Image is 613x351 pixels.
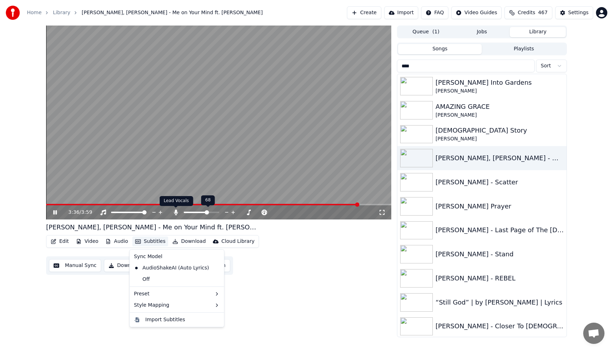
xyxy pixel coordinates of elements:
button: Download [170,236,209,246]
nav: breadcrumb [27,9,263,16]
div: [PERSON_NAME] [436,112,564,119]
button: Edit [48,236,72,246]
span: ( 1 ) [432,28,440,35]
div: [PERSON_NAME] - Scatter [436,177,564,187]
span: Credits [518,9,535,16]
span: 467 [538,9,548,16]
button: Video Guides [451,6,502,19]
button: Credits467 [504,6,552,19]
div: [PERSON_NAME] [436,135,564,143]
button: Songs [398,44,482,54]
span: 3:36 [68,209,79,216]
a: Library [53,9,70,16]
div: [PERSON_NAME] - Stand [436,249,564,259]
div: Lead Vocals [160,196,193,206]
div: [PERSON_NAME], [PERSON_NAME] - Me on Your Mind ft. [PERSON_NAME] [46,222,259,232]
div: Open chat [583,323,604,344]
div: / [68,209,85,216]
button: Manual Sync [49,259,101,272]
button: Download Video [104,259,162,272]
div: Off [131,274,223,285]
div: Preset [131,288,223,300]
button: Settings [555,6,593,19]
img: youka [6,6,20,20]
div: [PERSON_NAME] - Closer To [DEMOGRAPHIC_DATA] [436,321,564,331]
div: [PERSON_NAME] [436,88,564,95]
button: Audio [103,236,131,246]
button: Playlists [482,44,566,54]
div: Sync Model [131,251,223,262]
div: “Still God” | by [PERSON_NAME] | Lyrics [436,297,564,307]
div: [PERSON_NAME], [PERSON_NAME] - Me on Your Mind ft. [PERSON_NAME] [436,153,564,163]
button: Subtitles [132,236,168,246]
div: Style Mapping [131,300,223,311]
div: Settings [568,9,589,16]
span: [PERSON_NAME], [PERSON_NAME] - Me on Your Mind ft. [PERSON_NAME] [82,9,263,16]
button: Video [73,236,101,246]
span: Sort [541,62,551,69]
button: Create [347,6,381,19]
div: Import Subtitles [145,316,185,323]
button: Library [510,27,566,37]
button: Import [384,6,418,19]
div: [DEMOGRAPHIC_DATA] Story [436,126,564,135]
a: Home [27,9,42,16]
div: Cloud Library [221,238,254,245]
div: [PERSON_NAME] Prayer [436,201,564,211]
div: 68 [201,195,215,205]
div: [PERSON_NAME] Into Gardens [436,78,564,88]
button: Queue [398,27,454,37]
button: FAQ [421,6,448,19]
button: Jobs [454,27,510,37]
div: [PERSON_NAME] - Last Page of The [DEMOGRAPHIC_DATA] ft. [PERSON_NAME] [436,225,564,235]
div: AMAZING GRACE [436,102,564,112]
div: AudioShakeAI (Auto Lyrics) [131,262,212,274]
div: [PERSON_NAME] - REBEL [436,273,564,283]
span: 3:59 [81,209,92,216]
